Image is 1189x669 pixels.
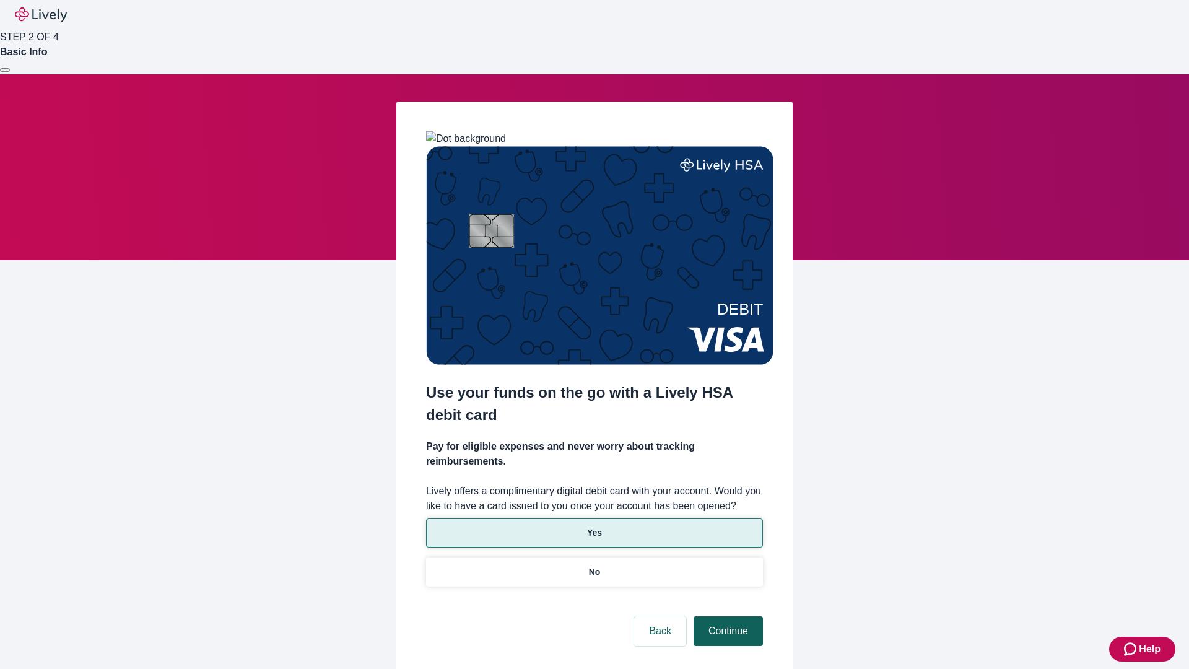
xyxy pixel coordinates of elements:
[426,518,763,548] button: Yes
[15,7,67,22] img: Lively
[1109,637,1175,662] button: Zendesk support iconHelp
[426,382,763,426] h2: Use your funds on the go with a Lively HSA debit card
[426,146,773,365] img: Debit card
[634,616,686,646] button: Back
[587,527,602,540] p: Yes
[694,616,763,646] button: Continue
[426,131,506,146] img: Dot background
[426,484,763,514] label: Lively offers a complimentary digital debit card with your account. Would you like to have a card...
[426,439,763,469] h4: Pay for eligible expenses and never worry about tracking reimbursements.
[589,566,601,579] p: No
[426,557,763,587] button: No
[1139,642,1161,657] span: Help
[1124,642,1139,657] svg: Zendesk support icon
